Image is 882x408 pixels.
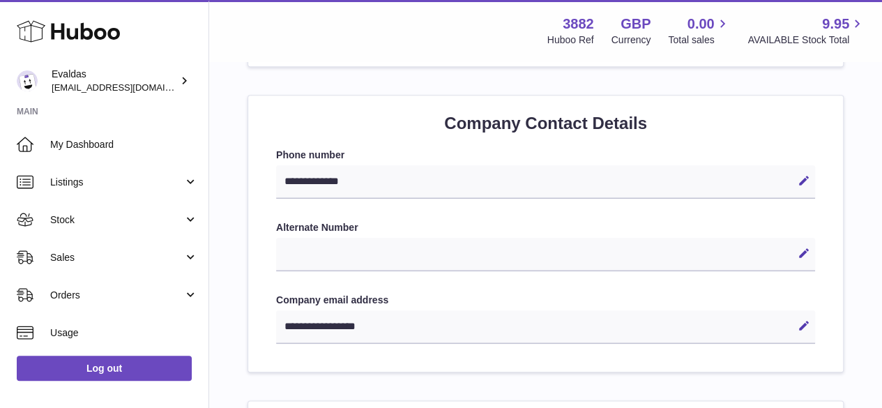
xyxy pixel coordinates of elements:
span: AVAILABLE Stock Total [747,33,865,47]
strong: GBP [621,15,651,33]
a: 9.95 AVAILABLE Stock Total [747,15,865,47]
span: 9.95 [822,15,849,33]
label: Alternate Number [276,221,815,234]
div: Currency [611,33,651,47]
label: Phone number [276,149,815,162]
span: Listings [50,176,183,189]
div: Huboo Ref [547,33,594,47]
div: Evaldas [52,68,177,94]
h2: Company Contact Details [276,112,815,135]
span: Usage [50,326,198,340]
a: Log out [17,356,192,381]
span: Stock [50,213,183,227]
span: Total sales [668,33,730,47]
a: 0.00 Total sales [668,15,730,47]
strong: 3882 [563,15,594,33]
img: internalAdmin-3882@internal.huboo.com [17,70,38,91]
span: 0.00 [687,15,715,33]
span: [EMAIL_ADDRESS][DOMAIN_NAME] [52,82,205,93]
span: Sales [50,251,183,264]
span: My Dashboard [50,138,198,151]
label: Company email address [276,294,815,307]
span: Orders [50,289,183,302]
